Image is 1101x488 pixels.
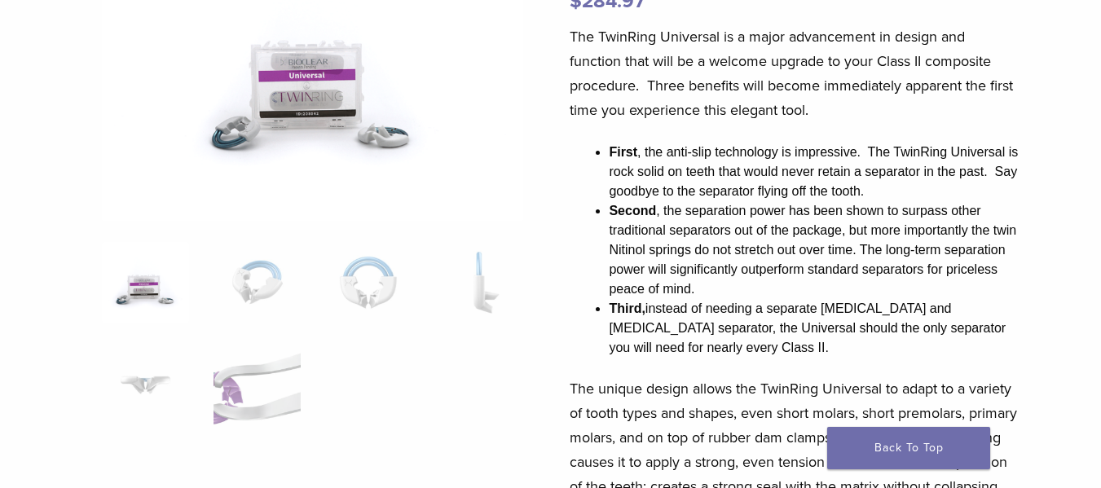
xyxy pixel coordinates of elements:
[570,24,1018,122] p: The TwinRing Universal is a major advancement in design and function that will be a welcome upgra...
[827,427,990,469] a: Back To Top
[102,242,189,323] img: 208042.2-324x324.png
[609,143,1018,201] li: , the anti-slip technology is impressive. The TwinRing Universal is rock solid on teeth that woul...
[325,242,412,323] img: TwinRing Universal - Image 3
[609,204,656,218] strong: Second
[214,242,301,323] img: TwinRing Universal - Image 2
[214,345,301,426] img: TwinRing Universal - Image 6
[609,201,1018,299] li: , the separation power has been shown to surpass other traditional separators out of the package,...
[436,242,523,323] img: TwinRing Universal - Image 4
[609,301,645,315] strong: Third,
[102,345,189,426] img: TwinRing Universal - Image 5
[609,299,1018,358] li: instead of needing a separate [MEDICAL_DATA] and [MEDICAL_DATA] separator, the Universal should t...
[609,145,637,159] strong: First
